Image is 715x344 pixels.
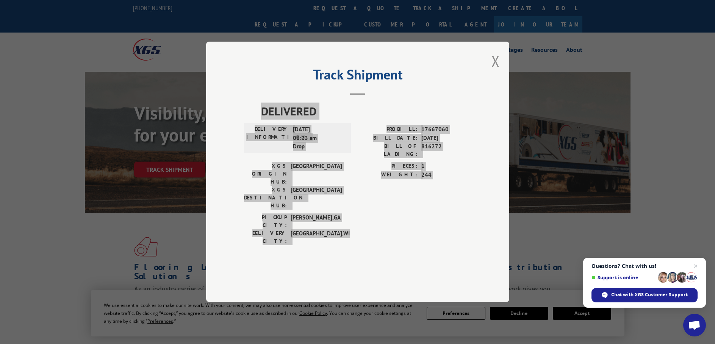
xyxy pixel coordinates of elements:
label: PICKUP CITY: [244,214,287,230]
span: 1 [421,162,471,171]
span: [DATE] 06:23 am Drop [293,126,344,151]
span: [PERSON_NAME] , GA [291,214,342,230]
span: Support is online [591,275,655,280]
h2: Track Shipment [244,69,471,84]
label: WEIGHT: [358,171,418,179]
span: [GEOGRAPHIC_DATA] , WI [291,230,342,246]
div: Chat with XGS Customer Support [591,288,698,302]
span: 244 [421,171,471,179]
span: 816272 [421,143,471,159]
span: [GEOGRAPHIC_DATA] [291,186,342,210]
label: BILL OF LADING: [358,143,418,159]
label: DELIVERY CITY: [244,230,287,246]
span: DELIVERED [261,103,471,120]
span: Close chat [691,262,700,271]
label: PIECES: [358,162,418,171]
span: 17667060 [421,126,471,134]
span: [DATE] [421,134,471,143]
label: XGS DESTINATION HUB: [244,186,287,210]
div: Open chat [683,314,706,336]
span: [GEOGRAPHIC_DATA] [291,162,342,186]
label: DELIVERY INFORMATION: [246,126,289,151]
span: Questions? Chat with us! [591,263,698,269]
label: XGS ORIGIN HUB: [244,162,287,186]
label: PROBILL: [358,126,418,134]
button: Close modal [491,51,500,71]
label: BILL DATE: [358,134,418,143]
span: Chat with XGS Customer Support [611,291,688,298]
